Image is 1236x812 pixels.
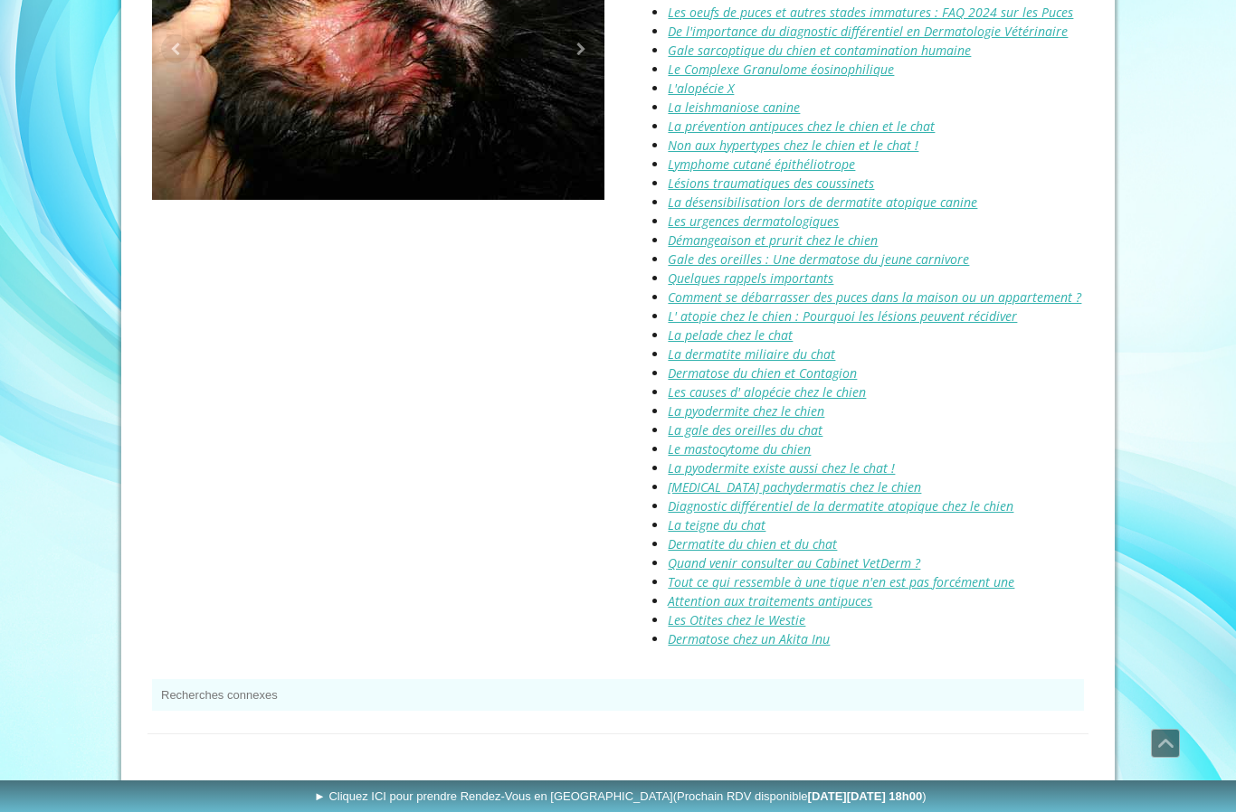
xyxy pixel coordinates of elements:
a: Le mastocytome du chien [668,440,811,458]
a: La dermatite miliaire du chat [668,345,835,363]
a: Attention aux traitements antipuces [668,592,872,609]
a: Les Otites chez le Westie [668,611,805,628]
button: Recherches connexes [152,679,1084,711]
a: Les causes d' alopécie chez le chien [668,383,866,401]
a: Gale des oreilles : Une dermatose du jeune carnivore [668,250,969,268]
a: La prévention antipuces chez le chien et le chat [668,118,935,135]
a: Diagnostic différentiel de la dermatite atopique chez le chien [668,497,1013,515]
a: De l'importance du diagnostic différentiel en Dermatologie Vétérinaire [668,23,1068,40]
a: Gale sarcoptique du chien et contamination humaine [668,42,971,59]
a: Défiler vers le haut [1151,729,1180,758]
a: Les oeufs de puces et autres stades immatures : FAQ 2024 sur les Puces [668,4,1073,21]
span: Défiler vers le haut [1152,730,1179,757]
a: Quand venir consulter au Cabinet VetDerm ? [668,554,920,571]
a: Les urgences dermatologiques [668,212,839,230]
a: [MEDICAL_DATA] pachydermatis chez le chien [668,478,921,496]
a: Quelques rappels importants [668,269,833,287]
a: Le Complexe Granulome éosinophilique [668,61,894,78]
a: La pyodermite existe aussi chez le chat ! [668,459,895,477]
a: Lésions traumatiques des coussinets [668,175,874,192]
a: La désensibilisation lors de dermatite atopique canine [668,194,977,211]
a: Comment se débarrasser des puces dans la maison ou un appartement ? [668,288,1081,306]
a: Dermatite du chien et du chat [668,535,837,552]
span: ► Cliquez ICI pour prendre Rendez-Vous en [GEOGRAPHIC_DATA] [314,789,927,803]
a: Lymphome cutané épithéliotrope [668,156,855,173]
a: La pelade chez le chat [668,326,793,344]
a: Démangeaison et prurit chez le chien [668,231,878,249]
a: La gale des oreilles du chat [668,421,822,439]
a: L' atopie chez le chien : Pourquoi les lésions peuvent récidiver [668,307,1017,325]
span: (Prochain RDV disponible ) [673,789,927,803]
a: Tout ce qui ressemble à une tique n'en est pas forcément une [668,573,1014,590]
a: L'alopécie X [668,80,734,97]
a: La teigne du chat [668,516,765,533]
a: La pyodermite chez le chien [668,402,824,420]
b: [DATE][DATE] 18h00 [808,789,923,803]
a: Dermatose du chien et Contagion [668,364,857,382]
a: La leishmaniose canine [668,99,800,116]
a: Non aux hypertypes chez le chien et le chat ! [668,137,918,154]
a: Dermatose chez un Akita Inu [668,630,830,647]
